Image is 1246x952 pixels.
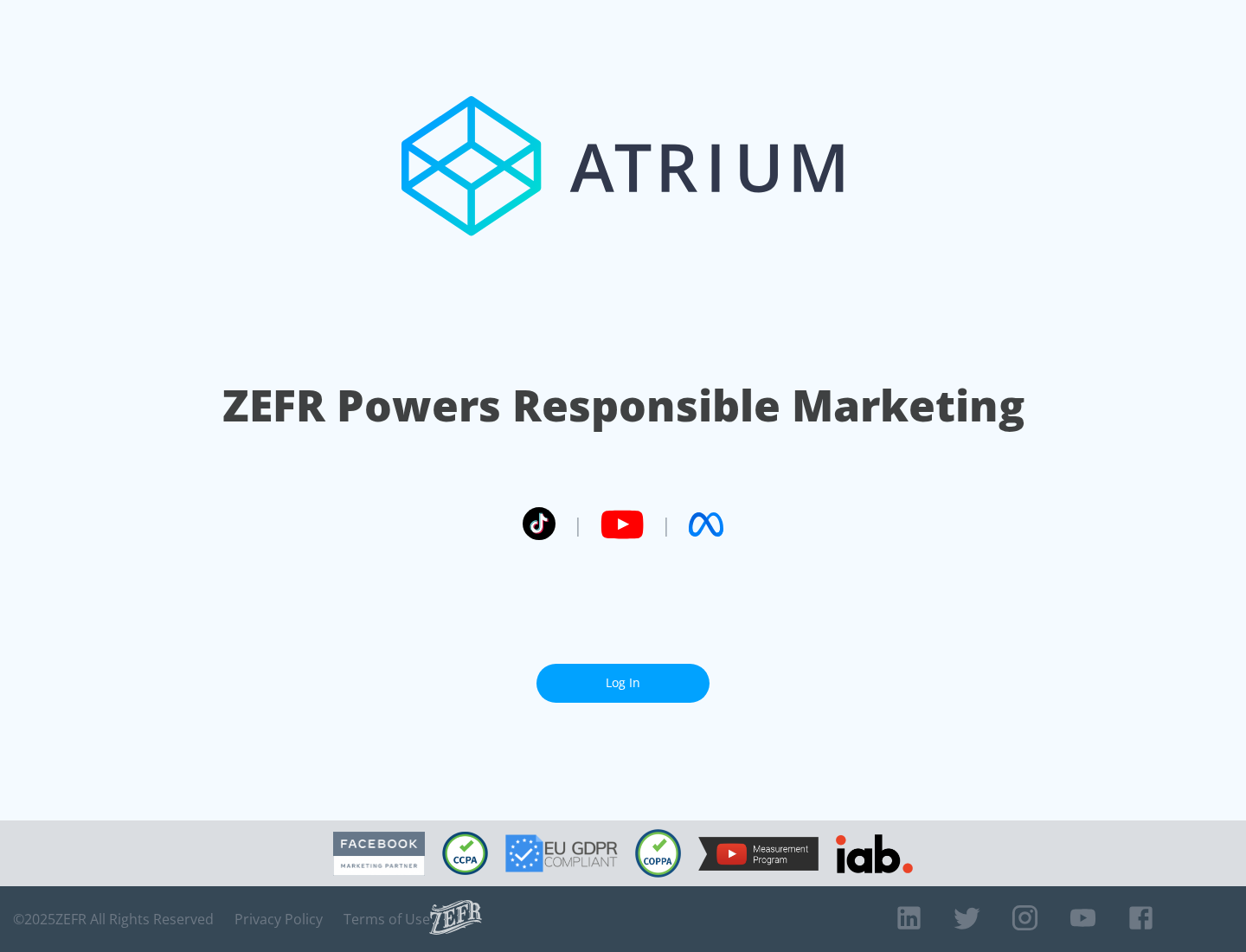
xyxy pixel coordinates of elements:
a: Log In [536,664,710,703]
a: Terms of Use [344,910,430,928]
span: | [661,511,671,537]
span: © 2025 ZEFR All Rights Reserved [13,910,214,928]
img: YouTube Measurement Program [698,837,819,871]
img: IAB [836,834,913,873]
a: Privacy Policy [234,910,323,928]
img: GDPR Compliant [505,834,618,872]
img: Facebook Marketing Partner [333,832,425,876]
img: COPPA Compliant [635,829,681,878]
img: CCPA Compliant [442,832,488,875]
h1: ZEFR Powers Responsible Marketing [222,376,1024,435]
span: | [573,511,583,537]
